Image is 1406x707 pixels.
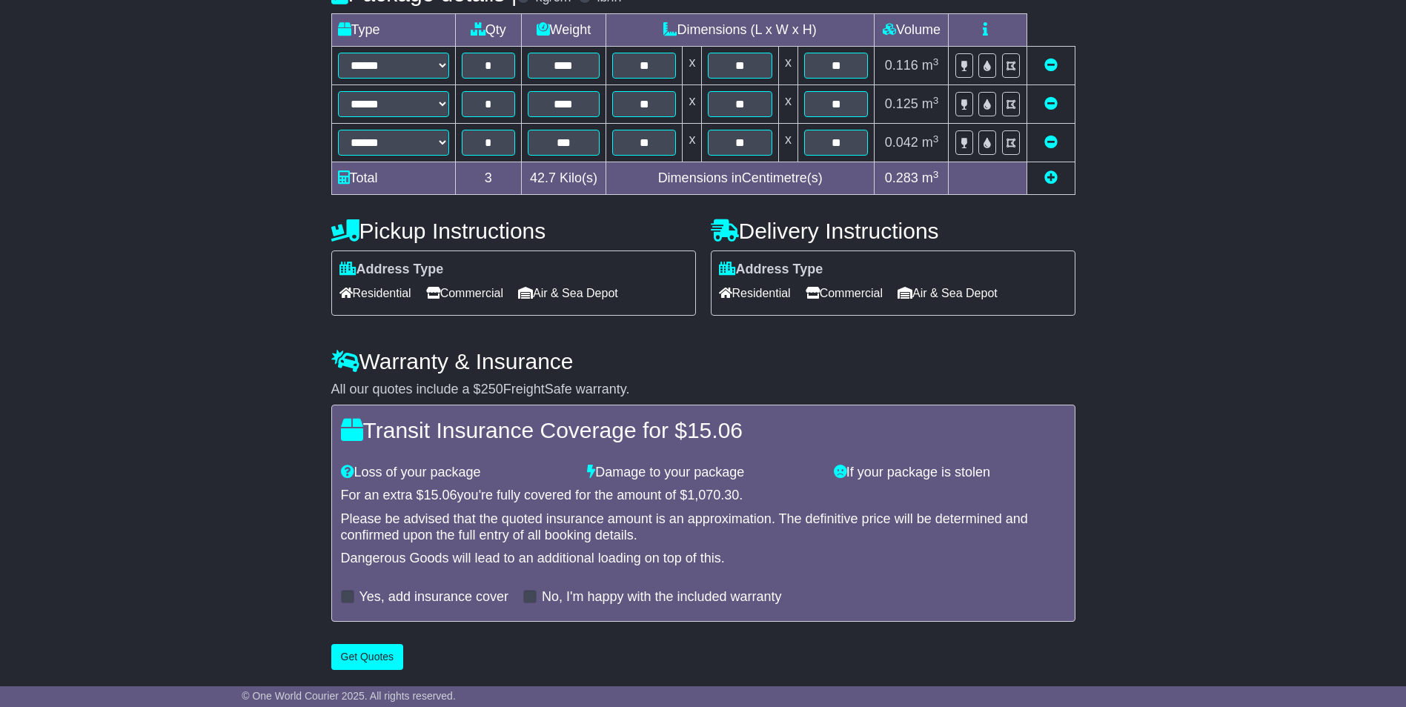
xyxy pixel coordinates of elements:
[922,135,939,150] span: m
[530,170,556,185] span: 42.7
[826,465,1073,481] div: If your package is stolen
[719,262,823,278] label: Address Type
[719,282,791,305] span: Residential
[518,282,618,305] span: Air & Sea Depot
[339,282,411,305] span: Residential
[778,47,797,85] td: x
[424,488,457,502] span: 15.06
[542,589,782,605] label: No, I'm happy with the included warranty
[242,690,456,702] span: © One World Courier 2025. All rights reserved.
[331,162,455,195] td: Total
[922,96,939,111] span: m
[683,47,702,85] td: x
[885,135,918,150] span: 0.042
[455,14,521,47] td: Qty
[933,95,939,106] sup: 3
[1044,96,1058,111] a: Remove this item
[341,418,1066,442] h4: Transit Insurance Coverage for $
[711,219,1075,243] h4: Delivery Instructions
[606,162,875,195] td: Dimensions in Centimetre(s)
[334,465,580,481] div: Loss of your package
[922,170,939,185] span: m
[331,14,455,47] td: Type
[933,169,939,180] sup: 3
[875,14,949,47] td: Volume
[1044,135,1058,150] a: Remove this item
[885,170,918,185] span: 0.283
[481,382,503,396] span: 250
[341,551,1066,567] div: Dangerous Goods will lead to an additional loading on top of this.
[331,219,696,243] h4: Pickup Instructions
[1044,58,1058,73] a: Remove this item
[933,133,939,145] sup: 3
[885,58,918,73] span: 0.116
[455,162,521,195] td: 3
[806,282,883,305] span: Commercial
[933,56,939,67] sup: 3
[426,282,503,305] span: Commercial
[331,349,1075,374] h4: Warranty & Insurance
[683,85,702,124] td: x
[778,85,797,124] td: x
[359,589,508,605] label: Yes, add insurance cover
[580,465,826,481] div: Damage to your package
[778,124,797,162] td: x
[521,14,606,47] td: Weight
[1044,170,1058,185] a: Add new item
[922,58,939,73] span: m
[331,382,1075,398] div: All our quotes include a $ FreightSafe warranty.
[687,418,743,442] span: 15.06
[521,162,606,195] td: Kilo(s)
[885,96,918,111] span: 0.125
[687,488,739,502] span: 1,070.30
[341,511,1066,543] div: Please be advised that the quoted insurance amount is an approximation. The definitive price will...
[339,262,444,278] label: Address Type
[683,124,702,162] td: x
[898,282,998,305] span: Air & Sea Depot
[341,488,1066,504] div: For an extra $ you're fully covered for the amount of $ .
[606,14,875,47] td: Dimensions (L x W x H)
[331,644,404,670] button: Get Quotes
